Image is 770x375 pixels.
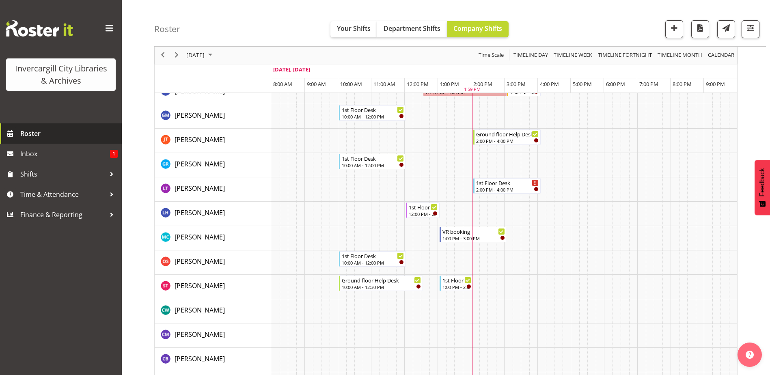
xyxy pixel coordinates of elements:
[155,177,271,202] td: Lyndsay Tautari resource
[175,281,225,291] a: [PERSON_NAME]
[183,47,217,64] div: September 27, 2025
[707,50,736,60] button: Month
[175,183,225,193] a: [PERSON_NAME]
[273,80,292,88] span: 8:00 AM
[155,226,271,250] td: Michelle Cunningham resource
[513,50,549,60] span: Timeline Day
[154,24,180,34] h4: Roster
[6,20,73,37] img: Rosterit website logo
[175,159,225,169] a: [PERSON_NAME]
[20,168,106,180] span: Shifts
[14,62,108,87] div: Invercargill City Libraries & Archives
[476,130,539,138] div: Ground floor Help Desk
[307,80,326,88] span: 9:00 AM
[473,178,541,194] div: Lyndsay Tautari"s event - 1st Floor Desk Begin From Saturday, September 27, 2025 at 2:00:00 PM GM...
[409,211,438,217] div: 12:00 PM - 1:00 PM
[175,110,225,120] a: [PERSON_NAME]
[706,80,725,88] span: 9:00 PM
[377,21,447,37] button: Department Shifts
[657,50,703,60] span: Timeline Month
[175,354,225,363] span: [PERSON_NAME]
[473,80,492,88] span: 2:00 PM
[665,20,683,38] button: Add a new shift
[755,160,770,215] button: Feedback - Show survey
[478,50,505,60] span: Time Scale
[742,20,759,38] button: Filter Shifts
[175,233,225,241] span: [PERSON_NAME]
[20,148,110,160] span: Inbox
[110,150,118,158] span: 1
[552,50,594,60] button: Timeline Week
[476,179,539,187] div: 1st Floor Desk
[156,47,170,64] div: previous period
[707,50,735,60] span: calendar
[170,47,183,64] div: next period
[157,50,168,60] button: Previous
[175,208,225,217] span: [PERSON_NAME]
[540,80,559,88] span: 4:00 PM
[155,348,271,372] td: Chris Broad resource
[342,276,421,284] div: Ground floor Help Desk
[175,111,225,120] span: [PERSON_NAME]
[20,209,106,221] span: Finance & Reporting
[342,259,404,266] div: 10:00 AM - 12:00 PM
[409,203,438,211] div: 1st Floor Desk
[175,135,225,144] a: [PERSON_NAME]
[155,153,271,177] td: Grace Roscoe-Squires resource
[175,256,225,266] a: [PERSON_NAME]
[20,188,106,200] span: Time & Attendance
[175,354,225,364] a: [PERSON_NAME]
[373,80,395,88] span: 11:00 AM
[171,50,182,60] button: Next
[440,276,473,291] div: Saniya Thompson"s event - 1st Floor Desk Begin From Saturday, September 27, 2025 at 1:00:00 PM GM...
[639,80,658,88] span: 7:00 PM
[597,50,654,60] button: Fortnight
[340,80,362,88] span: 10:00 AM
[155,250,271,275] td: Olivia Stanley resource
[717,20,735,38] button: Send a list of all shifts for the selected filtered period to all rostered employees.
[477,50,505,60] button: Time Scale
[273,66,310,73] span: [DATE], [DATE]
[342,284,421,290] div: 10:00 AM - 12:30 PM
[155,275,271,299] td: Saniya Thompson resource
[342,162,404,168] div: 10:00 AM - 12:00 PM
[175,159,225,168] span: [PERSON_NAME]
[175,330,225,339] a: [PERSON_NAME]
[175,306,225,315] span: [PERSON_NAME]
[339,251,406,267] div: Olivia Stanley"s event - 1st Floor Desk Begin From Saturday, September 27, 2025 at 10:00:00 AM GM...
[384,24,440,33] span: Department Shifts
[691,20,709,38] button: Download a PDF of the roster for the current day
[473,129,541,145] div: Glen Tomlinson"s event - Ground floor Help Desk Begin From Saturday, September 27, 2025 at 2:00:0...
[155,129,271,153] td: Glen Tomlinson resource
[342,252,404,260] div: 1st Floor Desk
[175,305,225,315] a: [PERSON_NAME]
[407,80,429,88] span: 12:00 PM
[337,24,371,33] span: Your Shifts
[155,202,271,226] td: Marion Hawkes resource
[507,80,526,88] span: 3:00 PM
[342,113,404,120] div: 10:00 AM - 12:00 PM
[440,80,459,88] span: 1:00 PM
[512,50,550,60] button: Timeline Day
[185,50,216,60] button: September 2025
[553,50,593,60] span: Timeline Week
[175,135,225,144] span: [PERSON_NAME]
[442,276,471,284] div: 1st Floor Desk
[185,50,205,60] span: [DATE]
[476,186,539,193] div: 2:00 PM - 4:00 PM
[573,80,592,88] span: 5:00 PM
[442,284,471,290] div: 1:00 PM - 2:00 PM
[656,50,704,60] button: Timeline Month
[155,299,271,323] td: Catherine Wilson resource
[476,138,539,144] div: 2:00 PM - 4:00 PM
[406,203,440,218] div: Marion Hawkes"s event - 1st Floor Desk Begin From Saturday, September 27, 2025 at 12:00:00 PM GMT...
[342,106,404,114] div: 1st Floor Desk
[464,86,481,93] div: 1:59 PM
[442,227,505,235] div: VR booking
[175,208,225,218] a: [PERSON_NAME]
[453,24,502,33] span: Company Shifts
[606,80,625,88] span: 6:00 PM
